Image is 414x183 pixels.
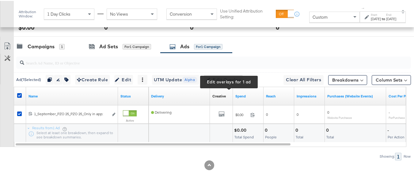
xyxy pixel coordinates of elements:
label: End: [386,12,396,16]
span: Delivering [151,109,172,114]
div: $0.00 [234,126,248,132]
div: [DATE] [371,16,381,20]
span: 0 [266,111,268,116]
label: Start: [371,12,381,16]
div: 1 [395,152,401,159]
a: Shows the current state of your Ad. [120,93,146,98]
div: 0 [190,22,194,31]
button: UTM UpdateAlpha [152,74,199,84]
div: [DATE] [386,16,396,20]
label: Use Unified Attribution Setting: [220,7,273,19]
span: People [265,134,277,138]
span: 0 [297,111,298,116]
span: Create Rule [77,75,108,83]
span: Total [326,134,334,138]
span: ↑ [360,6,366,9]
span: Per Action [388,134,405,138]
span: No Views [110,10,128,16]
div: Showing: [379,153,395,158]
sub: Per Purchase [389,115,405,119]
label: Active [123,118,137,122]
a: The number of times your ad was served. On mobile apps an ad is counted as served the first time ... [297,93,322,98]
div: 0 [265,126,269,132]
span: Total [296,134,303,138]
span: UTM Update [154,75,197,83]
span: Edit Overlay [206,75,241,83]
div: 0 [276,22,279,31]
div: Row [403,153,411,158]
button: Breakdowns [328,74,367,84]
span: 0 [327,109,329,114]
div: Ad Sets [99,42,118,49]
span: Edit [116,75,131,83]
div: 0 [295,126,300,132]
span: - [389,109,390,114]
div: for 1 Campaign [194,43,222,49]
span: 1 Day Clicks [47,10,70,16]
span: Total Spend [234,134,254,138]
span: Clear All Filters [286,75,321,83]
button: Edit OverlayEdit overlays for 1 ad [204,74,243,84]
button: Create Rule [75,74,110,84]
button: Clear All Filters [283,74,324,84]
div: 1 [59,43,65,49]
span: Alpha [182,76,197,82]
div: Attribution Window: [18,9,41,17]
div: 0 [104,22,108,31]
a: The number of people your ad was served to. [266,93,292,98]
a: Shows the creative associated with your ad. [212,93,226,98]
div: 0 [326,126,331,132]
div: Ad ( 1 Selected) [16,76,41,82]
span: $0.00 [235,112,248,116]
div: $0.00 [18,22,35,31]
span: Custom [313,13,328,19]
sub: Website Purchases [327,115,352,119]
input: Search Ad Name, ID or Objective [24,53,376,65]
div: - [387,126,391,132]
button: Edit [114,74,133,84]
strong: to [381,16,386,20]
div: for 1 Campaign [123,43,151,49]
span: Conversion [170,10,192,16]
div: 1_September_PZO 25_PZO 25_Only in app: [34,111,108,115]
div: Campaigns [28,42,55,49]
div: Creative [212,93,226,98]
a: The number of times a purchase was made tracked by your Custom Audience pixel on your website aft... [327,93,384,98]
div: Ads [180,42,189,49]
a: Ad Name. [28,93,116,98]
a: The total amount spent to date. [235,93,261,98]
button: Column Sets [372,74,411,84]
a: Reflects the ability of your Ad to achieve delivery. [151,93,207,98]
